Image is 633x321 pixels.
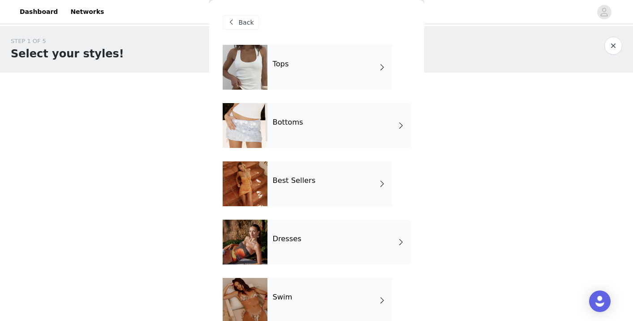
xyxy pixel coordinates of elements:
[11,37,124,46] div: STEP 1 OF 5
[11,46,124,62] h1: Select your styles!
[273,118,303,126] h4: Bottoms
[273,177,316,185] h4: Best Sellers
[14,2,63,22] a: Dashboard
[273,60,289,68] h4: Tops
[273,293,293,301] h4: Swim
[589,291,611,312] div: Open Intercom Messenger
[273,235,301,243] h4: Dresses
[600,5,608,19] div: avatar
[65,2,109,22] a: Networks
[239,18,254,27] span: Back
